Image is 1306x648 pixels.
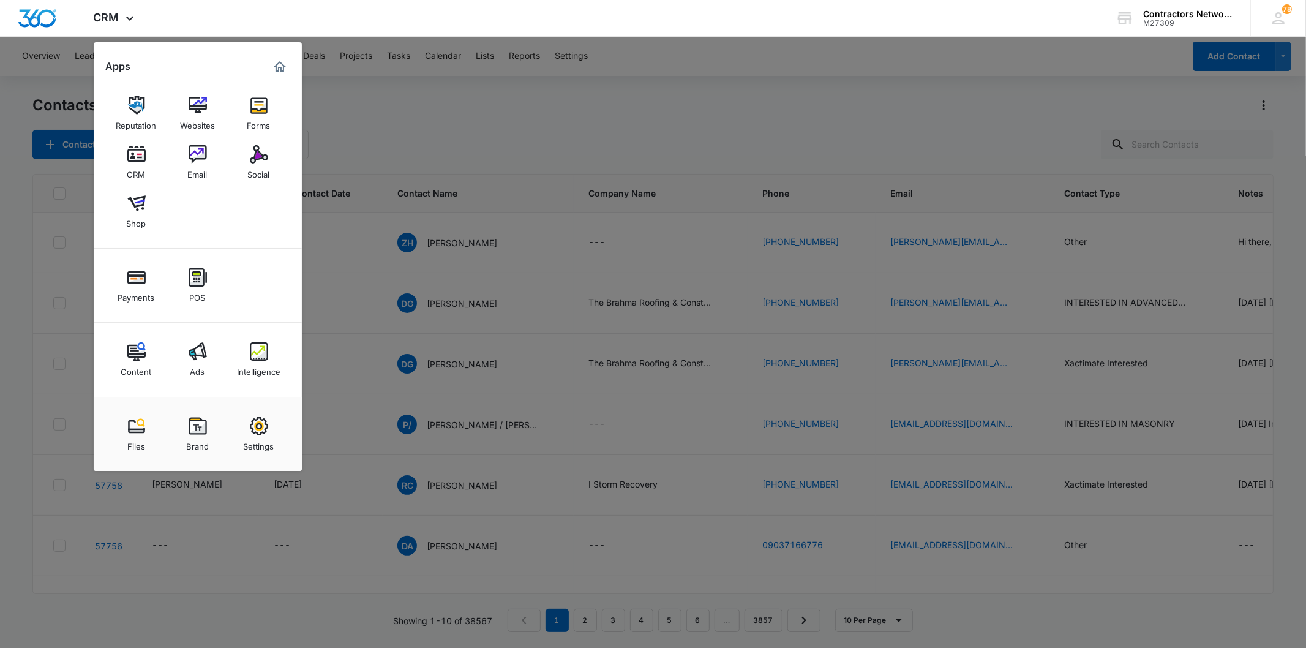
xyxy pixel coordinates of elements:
[175,262,221,309] a: POS
[236,411,282,458] a: Settings
[175,90,221,137] a: Websites
[113,139,160,186] a: CRM
[106,61,131,72] h2: Apps
[175,336,221,383] a: Ads
[94,11,119,24] span: CRM
[1143,9,1233,19] div: account name
[190,361,205,377] div: Ads
[236,336,282,383] a: Intelligence
[113,188,160,235] a: Shop
[113,262,160,309] a: Payments
[127,213,146,228] div: Shop
[175,411,221,458] a: Brand
[180,115,215,130] div: Websites
[248,164,270,179] div: Social
[270,57,290,77] a: Marketing 360® Dashboard
[121,361,152,377] div: Content
[236,139,282,186] a: Social
[236,90,282,137] a: Forms
[247,115,271,130] div: Forms
[127,435,145,451] div: Files
[188,164,208,179] div: Email
[244,435,274,451] div: Settings
[1143,19,1233,28] div: account id
[127,164,146,179] div: CRM
[113,90,160,137] a: Reputation
[1282,4,1292,14] span: 78
[190,287,206,303] div: POS
[118,287,155,303] div: Payments
[1282,4,1292,14] div: notifications count
[175,139,221,186] a: Email
[186,435,209,451] div: Brand
[116,115,157,130] div: Reputation
[237,361,280,377] div: Intelligence
[113,411,160,458] a: Files
[113,336,160,383] a: Content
